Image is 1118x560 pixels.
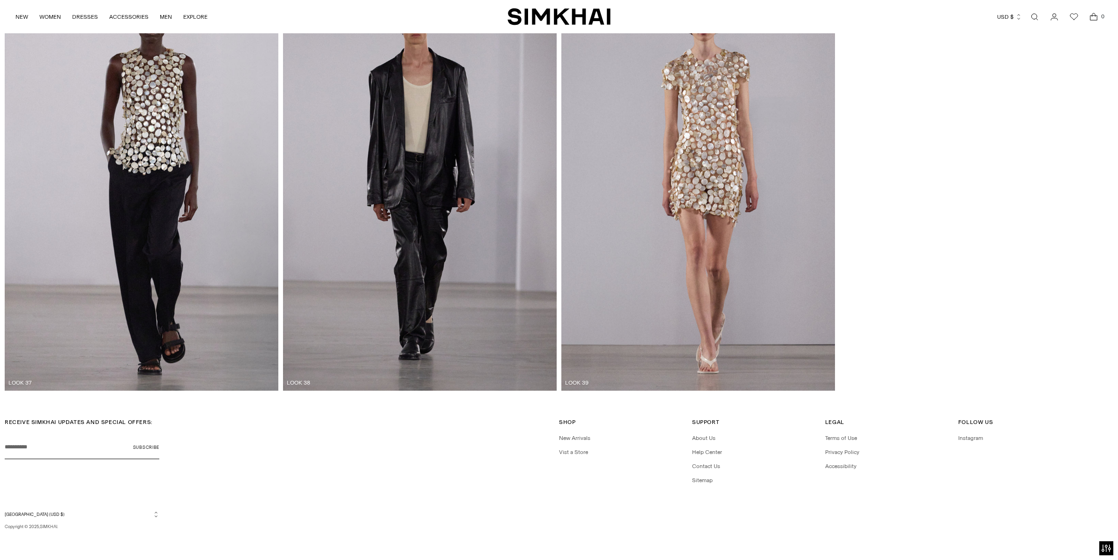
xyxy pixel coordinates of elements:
[5,419,153,425] span: RECEIVE SIMKHAI UPDATES AND SPECIAL OFFERS:
[692,435,716,441] a: About Us
[958,419,993,425] span: Follow Us
[287,378,560,387] div: LOOK 38
[1045,8,1064,26] a: Go to the account page
[183,7,208,27] a: EXPLORE
[692,463,720,469] a: Contact Us
[825,449,859,455] a: Privacy Policy
[559,419,575,425] span: Shop
[15,7,28,27] a: NEW
[133,436,159,459] button: Subscribe
[825,419,844,425] span: Legal
[565,378,839,387] div: LOOK 39
[692,477,713,484] a: Sitemap
[5,511,159,518] button: [GEOGRAPHIC_DATA] (USD $)
[692,449,722,455] a: Help Center
[160,7,172,27] a: MEN
[1084,8,1103,26] a: Open cart modal
[559,449,588,455] a: Vist a Store
[39,7,61,27] a: WOMEN
[559,435,590,441] a: New Arrivals
[40,524,57,529] a: SIMKHAI
[8,378,282,387] div: LOOK 37
[997,7,1022,27] button: USD $
[109,7,149,27] a: ACCESSORIES
[692,419,719,425] span: Support
[1065,8,1083,26] a: Wishlist
[825,435,857,441] a: Terms of Use
[5,523,159,530] p: Copyright © 2025, .
[825,463,857,469] a: Accessibility
[1025,8,1044,26] a: Open search modal
[958,435,983,441] a: Instagram
[72,7,98,27] a: DRESSES
[1098,12,1107,21] span: 0
[507,8,611,26] a: SIMKHAI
